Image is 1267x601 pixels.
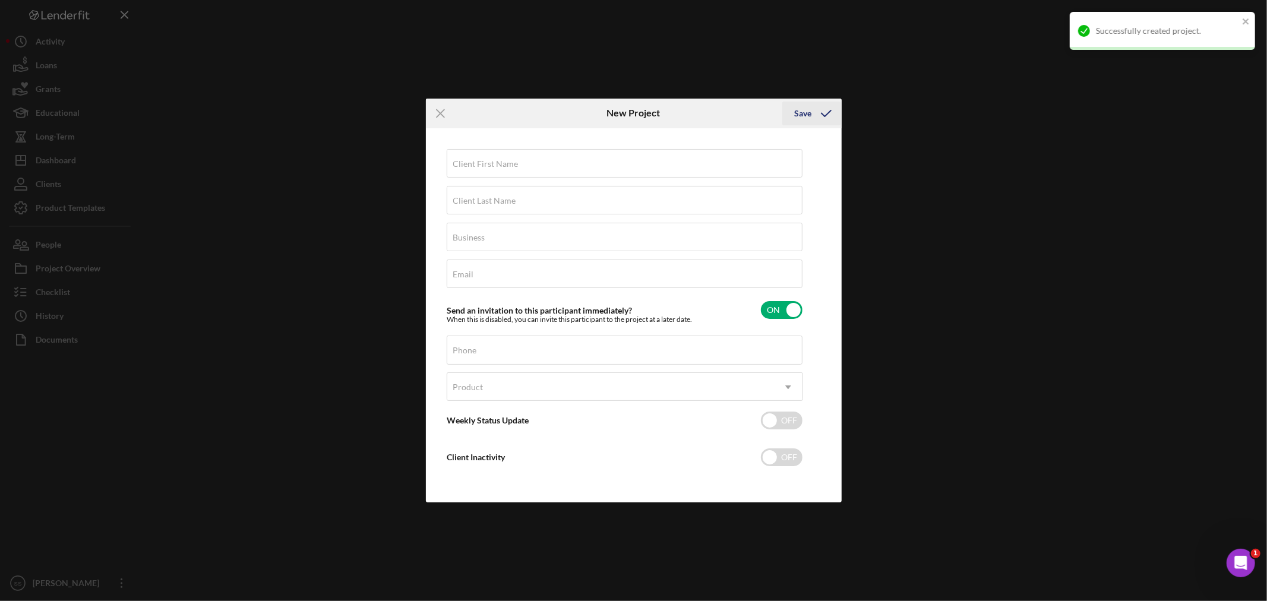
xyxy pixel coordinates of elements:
label: Phone [453,346,477,355]
label: Business [453,233,485,242]
label: Client Inactivity [447,452,505,462]
button: close [1242,17,1250,28]
label: Weekly Status Update [447,415,529,425]
label: Send an invitation to this participant immediately? [447,305,633,315]
label: Email [453,270,474,279]
button: Save [782,102,841,125]
label: Client First Name [453,159,519,169]
iframe: Intercom live chat [1227,549,1255,577]
span: 1 [1251,549,1260,558]
label: Client Last Name [453,196,516,205]
div: Product [453,382,484,392]
div: When this is disabled, you can invite this participant to the project at a later date. [447,315,693,324]
div: Successfully created project. [1096,26,1238,36]
h6: New Project [606,107,660,118]
div: Save [794,102,811,125]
